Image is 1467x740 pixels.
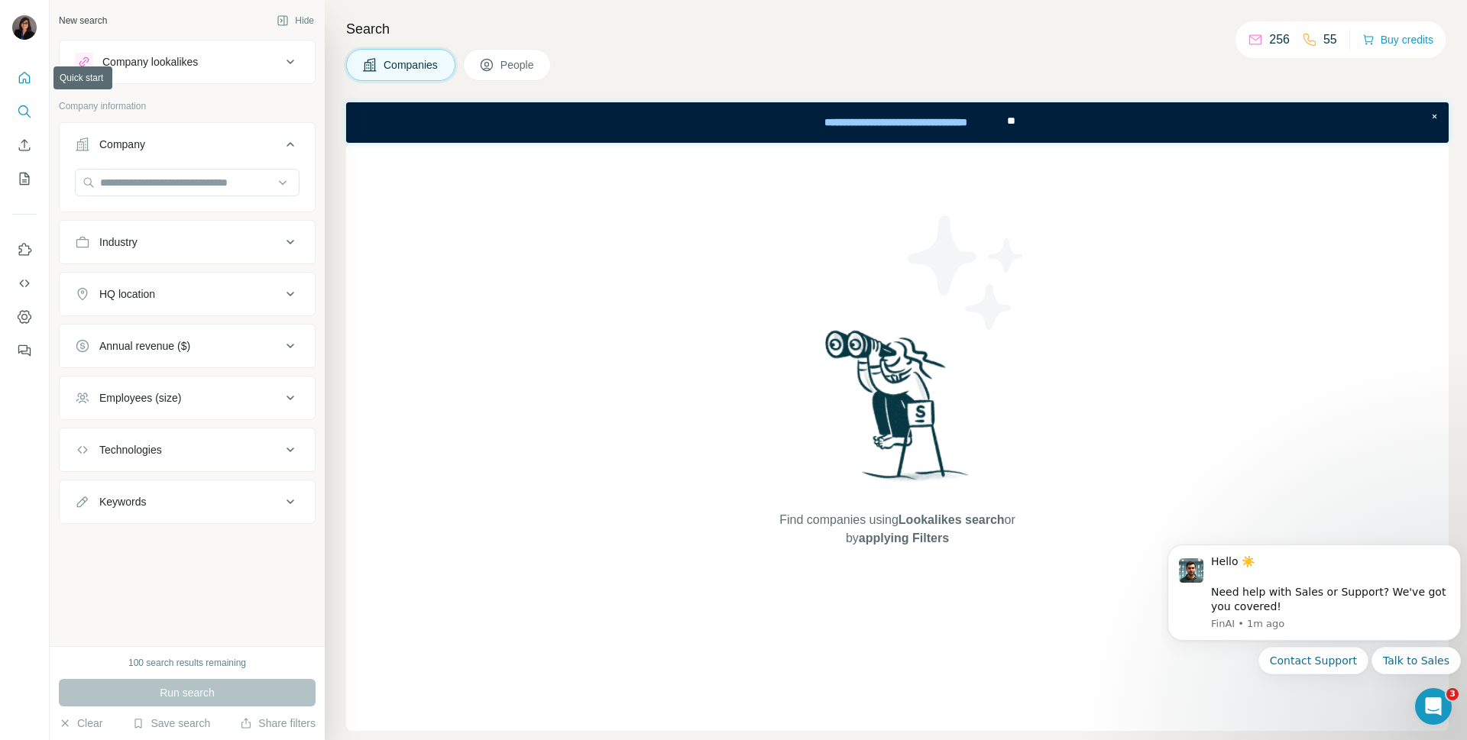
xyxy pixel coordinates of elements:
img: Surfe Illustration - Stars [898,204,1035,341]
div: Industry [99,234,138,250]
button: Company [60,126,315,169]
button: Clear [59,716,102,731]
span: 3 [1446,688,1459,700]
div: HQ location [99,286,155,302]
button: Use Surfe API [12,270,37,297]
iframe: Intercom live chat [1415,688,1452,725]
button: Use Surfe on LinkedIn [12,236,37,263]
div: Employees (size) [99,390,181,406]
h4: Search [346,18,1449,40]
button: Buy credits [1362,29,1433,50]
button: Annual revenue ($) [60,328,315,364]
span: Companies [384,57,439,73]
button: Save search [132,716,210,731]
button: Feedback [12,337,37,364]
button: Share filters [240,716,316,731]
div: Annual revenue ($) [99,338,190,354]
button: Industry [60,224,315,260]
button: My lists [12,165,37,192]
button: Employees (size) [60,380,315,416]
button: Enrich CSV [12,131,37,159]
p: 256 [1269,31,1290,49]
div: 100 search results remaining [128,656,246,670]
span: People [500,57,536,73]
div: New search [59,14,107,27]
button: Keywords [60,483,315,520]
img: Surfe Illustration - Woman searching with binoculars [818,326,977,496]
button: Technologies [60,431,315,468]
p: Company information [59,99,316,113]
button: Hide [266,9,325,32]
div: Company [99,137,145,152]
span: Lookalikes search [899,513,1005,526]
div: Keywords [99,494,146,509]
button: Dashboard [12,303,37,331]
iframe: Banner [346,102,1449,143]
span: applying Filters [859,532,949,544]
button: Search [12,98,37,125]
span: Find companies using or by [775,511,1019,548]
button: Quick start [12,64,37,92]
p: 55 [1323,31,1337,49]
button: HQ location [60,276,315,312]
img: Avatar [12,15,37,40]
iframe: Intercom notifications message [1161,525,1467,732]
div: Technologies [99,442,162,457]
div: Company lookalikes [102,54,198,69]
button: Company lookalikes [60,44,315,80]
